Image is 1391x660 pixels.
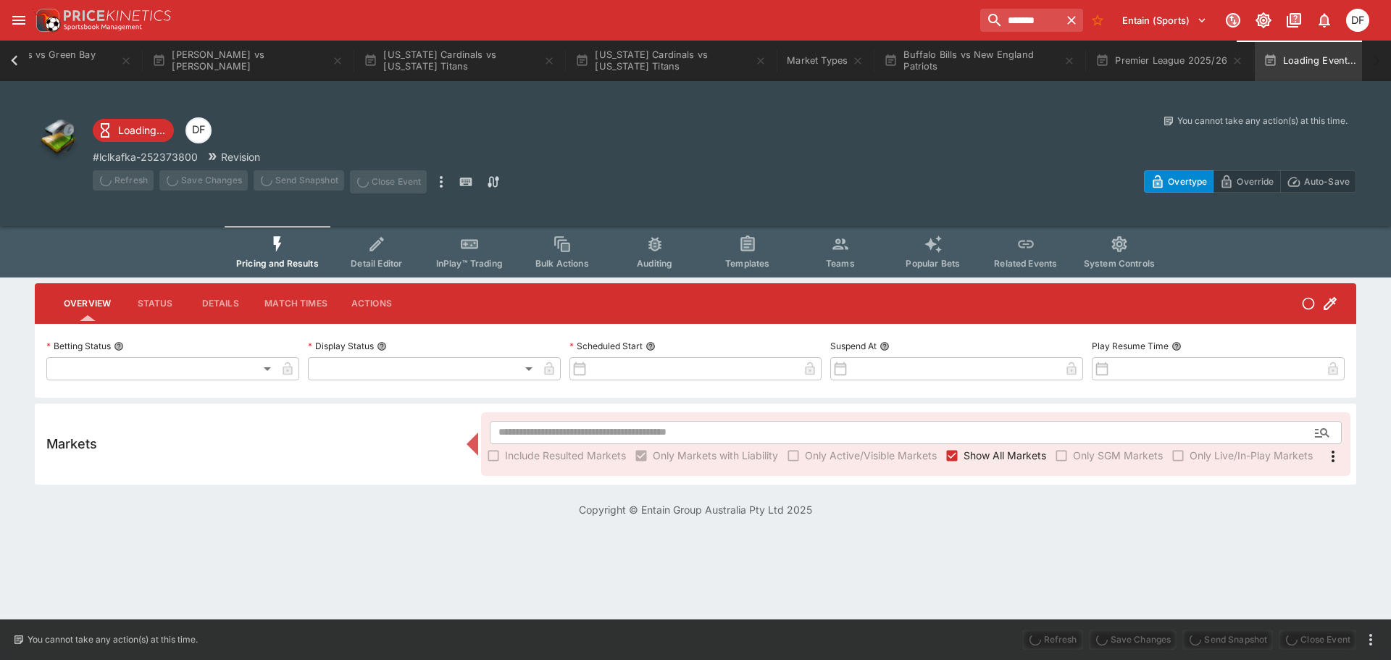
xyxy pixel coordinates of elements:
[1311,7,1337,33] button: Notifications
[826,258,855,269] span: Teams
[1281,7,1307,33] button: Documentation
[185,117,212,143] div: David Foster
[52,286,122,321] button: Overview
[1073,448,1163,463] span: Only SGM Markets
[64,24,142,30] img: Sportsbook Management
[351,258,402,269] span: Detail Editor
[221,149,260,164] p: Revision
[436,258,503,269] span: InPlay™ Trading
[114,341,124,351] button: Betting Status
[980,9,1060,32] input: search
[880,341,890,351] button: Suspend At
[1168,174,1207,189] p: Overtype
[253,286,339,321] button: Match Times
[1362,631,1379,648] button: more
[567,41,775,81] button: [US_STATE] Cardinals vs [US_STATE] Titans
[1190,448,1313,463] span: Only Live/In-Play Markets
[308,340,374,352] p: Display Status
[805,448,937,463] span: Only Active/Visible Markets
[1255,41,1382,81] button: Loading Event...
[1144,170,1356,193] div: Start From
[1280,170,1356,193] button: Auto-Save
[339,286,404,321] button: Actions
[46,435,97,452] h5: Markets
[994,258,1057,269] span: Related Events
[1114,9,1216,32] button: Select Tenant
[1086,9,1109,32] button: No Bookmarks
[1304,174,1350,189] p: Auto-Save
[236,258,319,269] span: Pricing and Results
[28,633,198,646] p: You cannot take any action(s) at this time.
[505,448,626,463] span: Include Resulted Markets
[118,122,165,138] p: Loading...
[1324,448,1342,465] svg: More
[1087,41,1252,81] button: Premier League 2025/26
[433,170,450,193] button: more
[906,258,960,269] span: Popular Bets
[1144,170,1214,193] button: Overtype
[569,340,643,352] p: Scheduled Start
[1309,419,1335,446] button: Open
[1092,340,1169,352] p: Play Resume Time
[1171,341,1182,351] button: Play Resume Time
[1213,170,1280,193] button: Override
[830,340,877,352] p: Suspend At
[225,226,1166,277] div: Event type filters
[93,149,198,164] p: Copy To Clipboard
[1250,7,1277,33] button: Toggle light/dark mode
[1084,258,1155,269] span: System Controls
[46,340,111,352] p: Betting Status
[1237,174,1274,189] p: Override
[778,41,872,81] button: Market Types
[1342,4,1374,36] button: David Foster
[653,448,778,463] span: Only Markets with Liability
[377,341,387,351] button: Display Status
[875,41,1084,81] button: Buffalo Bills vs New England Patriots
[6,7,32,33] button: open drawer
[646,341,656,351] button: Scheduled Start
[143,41,352,81] button: [PERSON_NAME] vs [PERSON_NAME]
[1346,9,1369,32] div: David Foster
[122,286,188,321] button: Status
[64,10,171,21] img: PriceKinetics
[188,286,253,321] button: Details
[355,41,564,81] button: [US_STATE] Cardinals vs [US_STATE] Titans
[35,114,81,161] img: other.png
[725,258,769,269] span: Templates
[32,6,61,35] img: PriceKinetics Logo
[1177,114,1348,128] p: You cannot take any action(s) at this time.
[964,448,1046,463] span: Show All Markets
[1220,7,1246,33] button: Connected to PK
[637,258,672,269] span: Auditing
[535,258,589,269] span: Bulk Actions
